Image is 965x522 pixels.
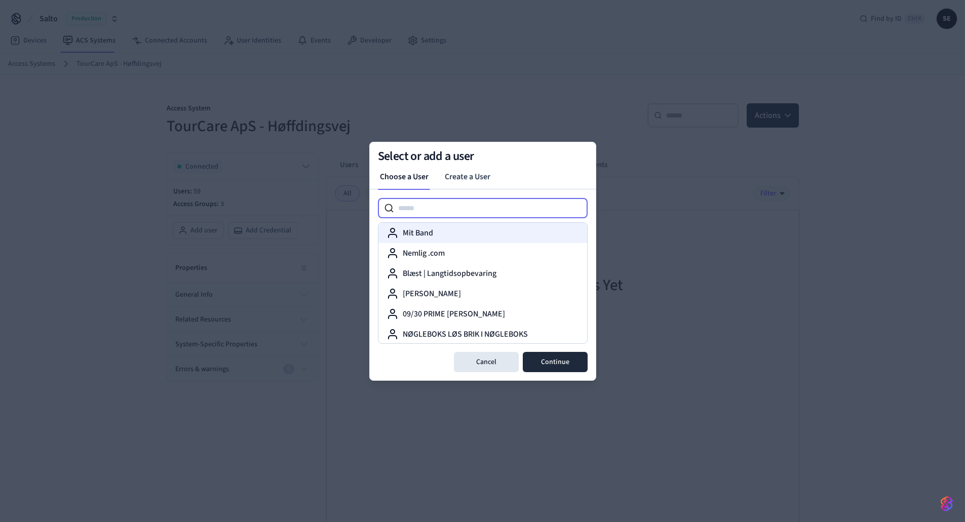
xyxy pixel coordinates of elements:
label: NØGLEBOKS LØS BRIK I NØGLEBOKS [403,328,528,340]
label: Nemlig .com [403,247,445,259]
a: Create a User [437,167,498,187]
label: Mit Band [403,227,433,239]
label: 09/30 PRIME [PERSON_NAME] [403,308,505,320]
label: Blæst | Langtidsopbevaring [403,267,496,279]
a: Choose a User [372,167,437,187]
button: Cancel [454,352,519,372]
h2: Select or add a user [378,150,588,163]
label: [PERSON_NAME] [403,288,461,300]
button: Continue [523,352,588,372]
img: SeamLogoGradient.69752ec5.svg [941,496,953,512]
